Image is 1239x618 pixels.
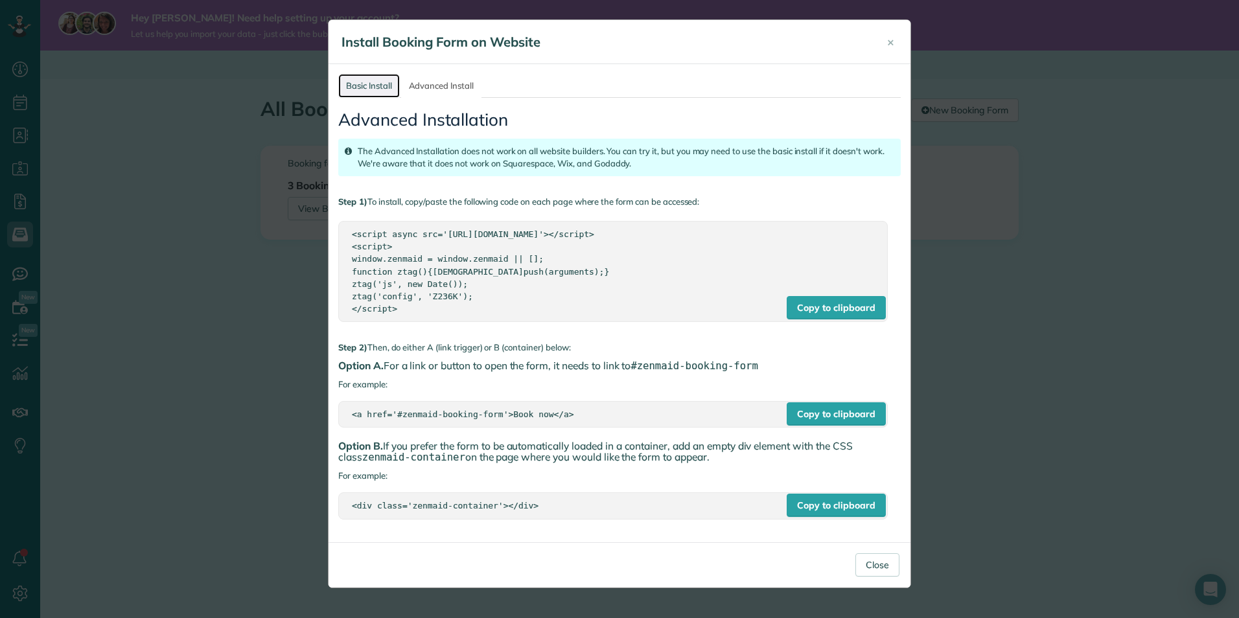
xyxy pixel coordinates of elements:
div: Copy to clipboard [787,402,885,426]
div: <div class='zenmaid-container'></div> [352,499,874,512]
button: Close [877,27,904,58]
h4: For a link or button to open the form, it needs to link to [338,360,901,372]
h4: Install Booking Form on Website [342,33,866,51]
button: Close [855,553,899,577]
a: Advanced Install [401,74,481,98]
span: Option A. [338,359,384,372]
div: <script async src='[URL][DOMAIN_NAME]'></script> <script> window.zenmaid = window.zenmaid || []; ... [352,228,874,314]
span: × [887,34,894,49]
h3: Advanced Installation [338,111,901,130]
div: The Advanced Installation does not work on all website builders. You can try it, but you may need... [338,139,901,176]
strong: Step 2) [338,342,367,352]
strong: Step 1) [338,196,367,207]
h4: If you prefer the form to be automatically loaded in a container, add an empty div element with t... [338,441,901,463]
div: <a href='#zenmaid-booking-form'>Book now</a> [352,408,874,420]
div: For example: For example: [338,98,901,532]
p: Then, do either A (link trigger) or B (container) below: [338,341,901,354]
p: To install, copy/paste the following code on each page where the form can be accessed: [338,196,901,208]
a: Basic Install [338,74,400,98]
div: Copy to clipboard [787,494,885,517]
span: zenmaid-container [362,452,465,463]
span: #zenmaid-booking-form [631,360,758,372]
span: Option B. [338,439,383,452]
div: Copy to clipboard [787,296,885,319]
